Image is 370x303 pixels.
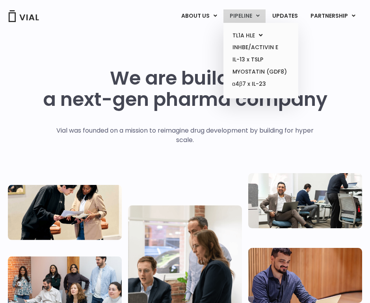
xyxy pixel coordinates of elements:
a: UPDATES [266,9,304,23]
p: Vial was founded on a mission to reimagine drug development by building for hyper scale. [48,126,322,145]
a: INHBE/ACTIVIN E [226,41,295,54]
a: TL1A HLEMenu Toggle [226,30,295,42]
img: Vial Logo [8,10,39,22]
a: MYOSTATIN (GDF8) [226,66,295,78]
h1: We are building a next-gen pharma company [43,68,327,110]
img: Man working at a computer [248,248,362,303]
a: PARTNERSHIPMenu Toggle [304,9,362,23]
img: Three people working in an office [248,173,362,228]
a: α4β7 x IL-23 [226,78,295,91]
a: PIPELINEMenu Toggle [223,9,266,23]
a: ABOUT USMenu Toggle [175,9,223,23]
a: IL-13 x TSLP [226,54,295,66]
img: Two people looking at a paper talking. [8,185,122,240]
